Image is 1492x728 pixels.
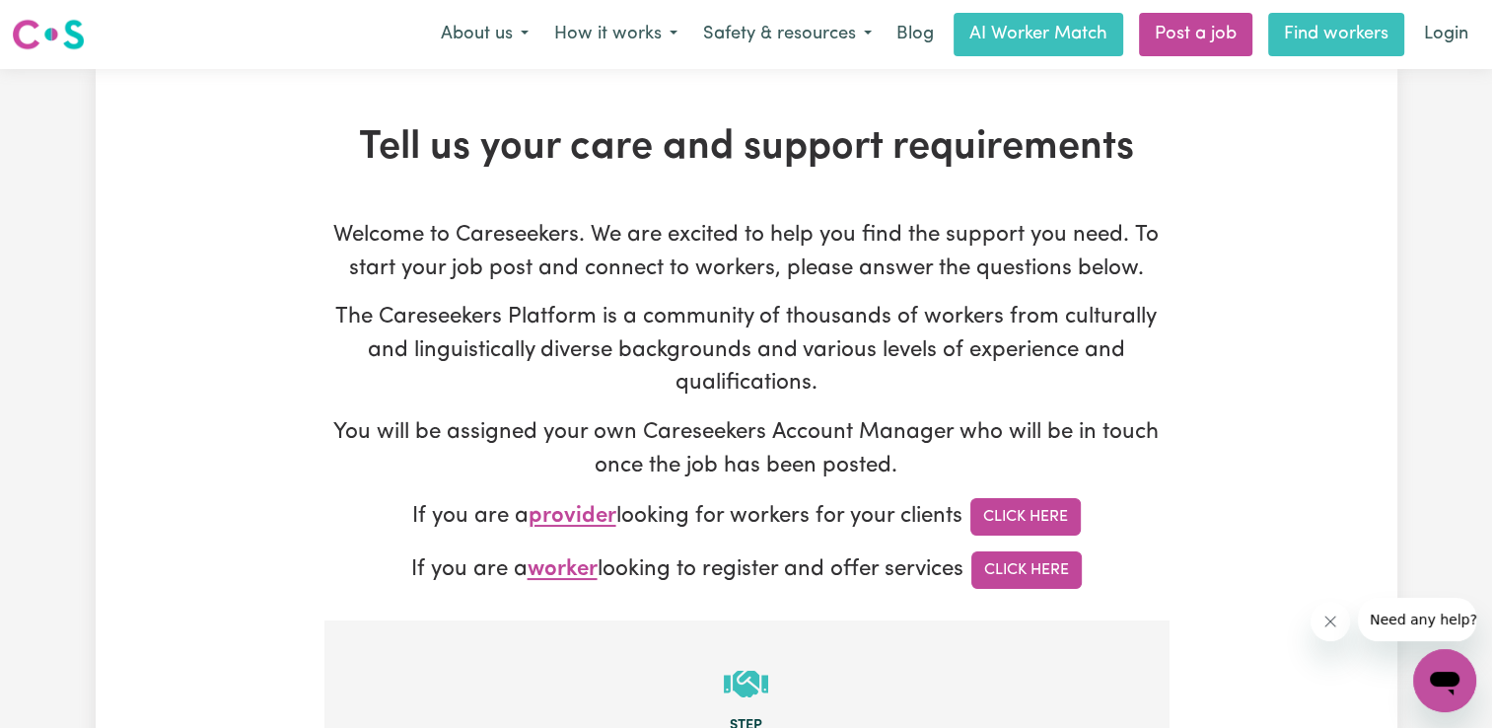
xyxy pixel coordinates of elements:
a: Click Here [970,498,1081,536]
iframe: Close message [1311,602,1350,641]
p: If you are a looking to register and offer services [324,551,1169,589]
p: You will be assigned your own Careseekers Account Manager who will be in touch once the job has b... [324,416,1169,482]
a: Login [1412,13,1480,56]
span: Need any help? [12,14,119,30]
iframe: Message from company [1358,598,1476,641]
button: Safety & resources [690,14,885,55]
button: About us [428,14,541,55]
a: Careseekers logo [12,12,85,57]
img: Careseekers logo [12,17,85,52]
iframe: Button to launch messaging window [1413,649,1476,712]
span: provider [529,506,616,529]
span: worker [528,559,598,582]
h1: Tell us your care and support requirements [324,124,1169,172]
a: Post a job [1139,13,1252,56]
a: Blog [885,13,946,56]
a: Click Here [971,551,1082,589]
a: Find workers [1268,13,1404,56]
p: The Careseekers Platform is a community of thousands of workers from culturally and linguisticall... [324,301,1169,400]
p: If you are a looking for workers for your clients [324,498,1169,536]
p: Welcome to Careseekers. We are excited to help you find the support you need. To start your job p... [324,219,1169,285]
a: AI Worker Match [954,13,1123,56]
button: How it works [541,14,690,55]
